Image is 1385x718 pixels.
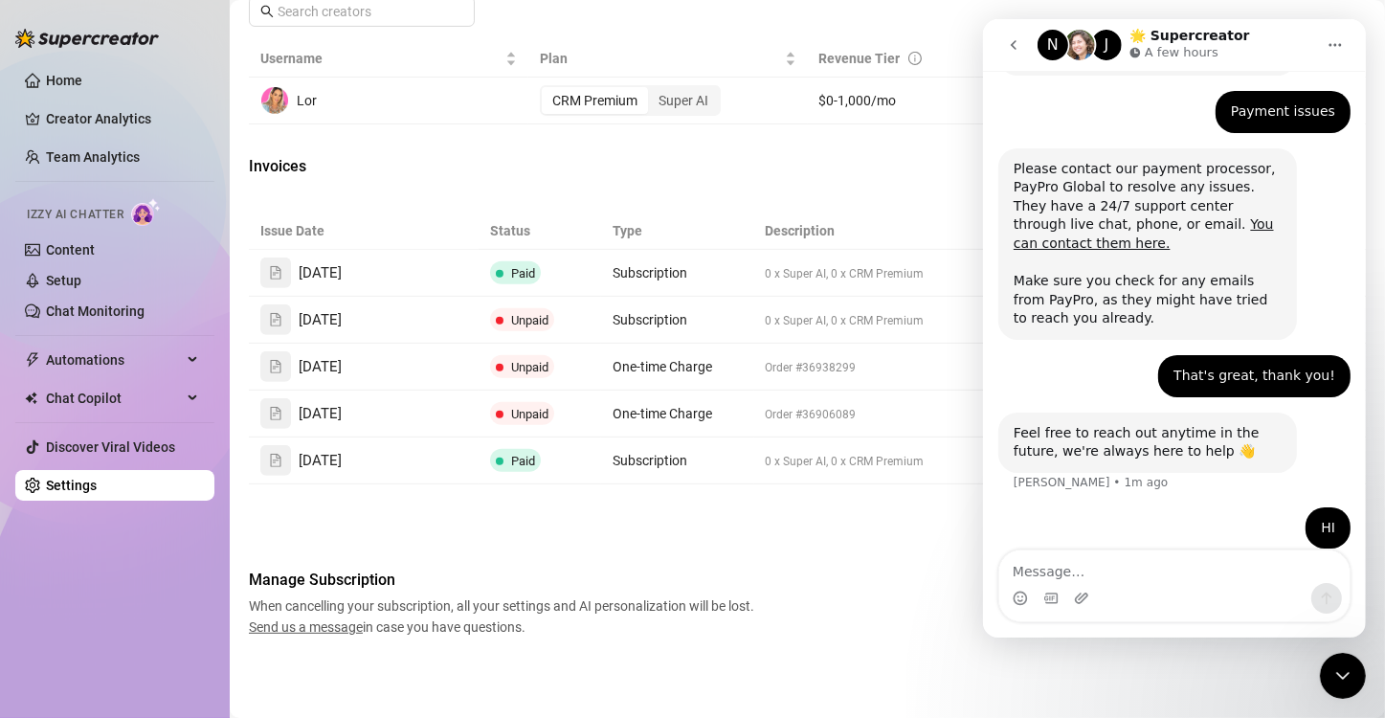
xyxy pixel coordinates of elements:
th: Type [601,213,754,250]
span: 0 x Super AI, 0 x CRM Premium [766,314,925,327]
span: file-text [269,407,282,420]
div: segmented control [540,85,721,116]
a: Home [46,73,82,88]
span: 0 x Super AI, 0 x CRM Premium [766,267,925,280]
div: CRM Premium [542,87,648,114]
a: Settings [46,478,97,493]
span: Send us a message [249,619,363,635]
img: AI Chatter [131,198,161,226]
th: Description [754,213,1061,250]
a: Setup [46,273,81,288]
span: file-text [269,454,282,467]
span: Order #36906089 [766,408,857,421]
th: Status [479,213,601,250]
span: 0 x Super AI, 0 x CRM Premium [766,455,925,468]
span: [DATE] [299,450,342,473]
span: Plan [540,48,781,69]
td: $0-1,000/mo [808,78,975,124]
a: Discover Viral Videos [46,439,175,455]
iframe: Intercom live chat [1320,653,1366,699]
td: Subscription [601,297,754,344]
td: Subscription [601,438,754,484]
img: Chat Copilot [25,392,37,405]
span: Invoices [249,155,570,178]
span: Lor [297,93,317,108]
td: 0 x Super AI, 0 x CRM Premium [754,297,1061,344]
span: Unpaid [511,360,548,374]
span: [DATE] [299,309,342,332]
span: Izzy AI Chatter [27,206,123,224]
div: Super AI [648,87,719,114]
span: file-text [269,266,282,280]
img: Lor [261,87,288,114]
span: search [260,5,274,18]
a: Content [46,242,95,258]
span: Paid [511,266,535,280]
th: AI Messages [975,40,1198,78]
span: Automations [46,345,182,375]
span: file-text [269,360,282,373]
span: Revenue Tier [819,51,901,66]
a: Chat Monitoring [46,303,145,319]
td: 0 x Super AI, 0 x CRM Premium [754,250,1061,297]
span: file-text [269,313,282,326]
a: Team Analytics [46,149,140,165]
span: Manage Subscription [249,569,760,592]
td: One-time Charge [601,391,754,438]
img: logo-BBDzfeDw.svg [15,29,159,48]
a: Creator Analytics [46,103,199,134]
span: Unpaid [511,407,548,421]
span: thunderbolt [25,352,40,368]
td: 0 x Super AI, 0 x CRM Premium [754,438,1061,484]
td: Subscription [601,250,754,297]
th: Issue Date [249,213,479,250]
td: One-time Charge [601,344,754,391]
span: info-circle [908,52,922,65]
span: Unpaid [511,313,548,327]
span: Paid [511,454,535,468]
iframe: Intercom live chat [983,19,1366,638]
span: When cancelling your subscription, all your settings and AI personalization will be lost. in case... [249,595,760,638]
span: Username [260,48,502,69]
span: Order #36938299 [766,361,857,374]
span: [DATE] [299,356,342,379]
th: Plan [528,40,808,78]
th: Username [249,40,528,78]
input: Search creators [278,1,448,22]
span: Chat Copilot [46,383,182,414]
span: [DATE] [299,403,342,426]
span: [DATE] [299,262,342,285]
